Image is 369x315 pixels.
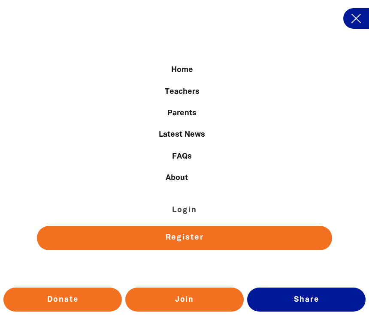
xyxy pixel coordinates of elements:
a: About [37,171,327,186]
a: Latest News [37,128,327,142]
a: Teachers [37,85,327,99]
button: Donate [3,288,122,312]
a: FAQs [37,150,327,164]
a: Login [37,198,332,222]
a: Parents [37,106,327,121]
a: Register [37,226,332,250]
button: Share [247,288,366,312]
a: Home [37,63,327,78]
a: Join [125,288,244,312]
